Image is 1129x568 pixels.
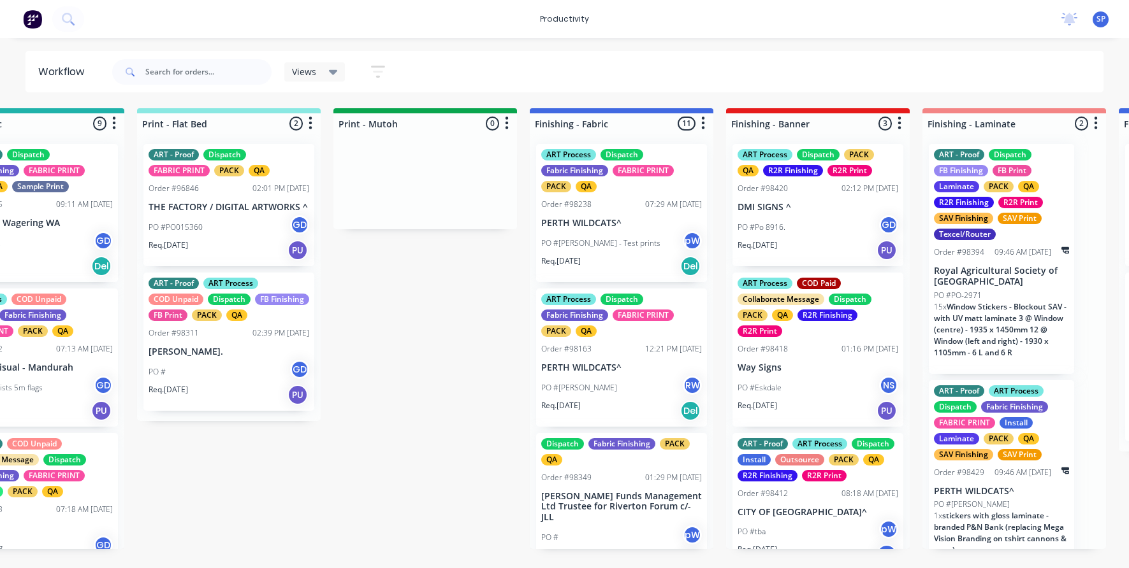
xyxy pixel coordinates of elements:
div: ART ProcessCOD PaidCollaborate MessageDispatchPACKQAR2R FinishingR2R PrintOrder #9841801:16 PM [D... [732,273,903,427]
div: COD Paid [797,278,841,289]
div: Order #98394 [934,246,984,258]
div: PACK [192,309,222,321]
div: Outsource [775,454,824,465]
div: Dispatch [7,149,50,160]
span: 1 x [934,510,942,521]
input: Search for orders... [145,59,272,85]
div: PACK [738,309,768,321]
div: PACK [541,181,571,192]
div: QA [738,165,759,176]
p: PO #[PERSON_NAME] - Test prints [541,238,660,249]
div: Dispatch [43,454,86,465]
div: R2R Finishing [798,309,857,321]
div: PU [91,401,112,421]
div: PU [877,240,897,260]
div: QA [576,325,597,337]
div: SAV Print [998,449,1042,460]
img: Factory [23,10,42,29]
p: [PERSON_NAME] Funds Management Ltd Trustee for Riverton Forum c/- JLL [541,491,702,523]
p: PO #PO015360 [149,222,203,233]
div: 01:16 PM [DATE] [841,343,898,355]
div: pW [683,525,702,544]
div: productivity [534,10,595,29]
div: Dispatch [203,149,246,160]
div: ART - ProofART ProcessCOD UnpaidDispatchFB FinishingFB PrintPACKQAOrder #9831102:39 PM [DATE][PER... [143,273,314,411]
div: R2R Finishing [934,197,994,208]
div: PACK [844,149,874,160]
div: PU [288,385,308,405]
div: FABRIC PRINT [613,309,674,321]
div: Dispatch [852,438,894,450]
div: Order #98412 [738,488,788,499]
div: QA [863,454,884,465]
div: Dispatch [934,401,977,413]
div: Order #98420 [738,183,788,194]
div: Order #98349 [541,472,592,483]
p: CITY OF [GEOGRAPHIC_DATA]^ [738,507,898,518]
div: Dispatch [208,294,251,305]
div: FABRIC PRINT [934,417,995,429]
div: GD [94,536,113,555]
div: NS [879,376,898,395]
div: QA [576,181,597,192]
div: QA [249,165,270,176]
div: Laminate [934,433,979,444]
div: Fabric Finishing [541,309,608,321]
p: PO # [149,366,166,378]
div: Collaborate Message [738,294,824,305]
div: Order #98429 [934,467,984,478]
p: Req. [DATE] [541,400,581,411]
div: ART - Proof [149,278,199,289]
div: ART ProcessDispatchPACKQAR2R FinishingR2R PrintOrder #9842002:12 PM [DATE]DMI SIGNS ^PO #Po 8916.... [732,144,903,266]
div: PACK [18,325,48,337]
div: FABRIC PRINT [24,470,85,481]
div: ART - Proof [934,385,984,397]
div: ART ProcessDispatchFabric FinishingFABRIC PRINTPACKQAOrder #9823807:29 AM [DATE]PERTH WILDCATS^PO... [536,144,707,282]
div: Dispatch [601,294,643,305]
div: PU [288,240,308,260]
div: QA [52,325,73,337]
div: GD [879,215,898,234]
div: ART ProcessDispatchFabric FinishingFABRIC PRINTPACKQAOrder #9816312:21 PM [DATE]PERTH WILDCATS^PO... [536,288,707,427]
p: Req. [DATE] [738,544,777,555]
p: Royal Agricultural Society of [GEOGRAPHIC_DATA] [934,266,1069,287]
p: Req. [DATE] [738,239,777,251]
p: DMI SIGNS ^ [738,202,898,213]
div: COD Unpaid [11,294,66,305]
div: COD Unpaid [7,438,62,450]
div: R2R Finishing [738,470,798,481]
div: R2R Print [827,165,872,176]
div: 02:12 PM [DATE] [841,183,898,194]
div: 07:18 AM [DATE] [56,504,113,515]
div: COD Unpaid [149,294,203,305]
div: Fabric Finishing [588,438,655,450]
p: PO #[PERSON_NAME] [541,382,617,394]
div: Dispatch [989,149,1031,160]
p: PERTH WILDCATS^ [541,362,702,373]
div: 09:46 AM [DATE] [994,246,1051,258]
p: Req. [DATE] [149,384,188,395]
div: ART - ProofDispatchFABRIC PRINTPACKQAOrder #9684602:01 PM [DATE]THE FACTORY / DIGITAL ARTWORKS ^P... [143,144,314,266]
div: pW [683,231,702,250]
div: PU [877,401,897,421]
span: Views [292,65,316,78]
div: GD [94,376,113,395]
span: stickers with gloss laminate - branded P&N Bank (replacing Mega Vision Branding on tshirt cannons... [934,510,1067,555]
div: QA [1018,433,1039,444]
div: FB Print [149,309,187,321]
div: FABRIC PRINT [24,165,85,176]
div: Order #98418 [738,343,788,355]
p: PO #PO-2971 [934,290,982,301]
div: GD [290,215,309,234]
div: ART Process [541,294,596,305]
div: R2R Print [738,325,782,337]
div: ART Process [541,149,596,160]
div: ART Process [989,385,1044,397]
div: FABRIC PRINT [149,165,210,176]
div: 09:11 AM [DATE] [56,199,113,210]
div: ART Process [203,278,258,289]
p: PO #[PERSON_NAME] [934,499,1010,510]
div: Order #96846 [149,183,199,194]
div: PACK [660,438,690,450]
div: QA [541,454,562,465]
